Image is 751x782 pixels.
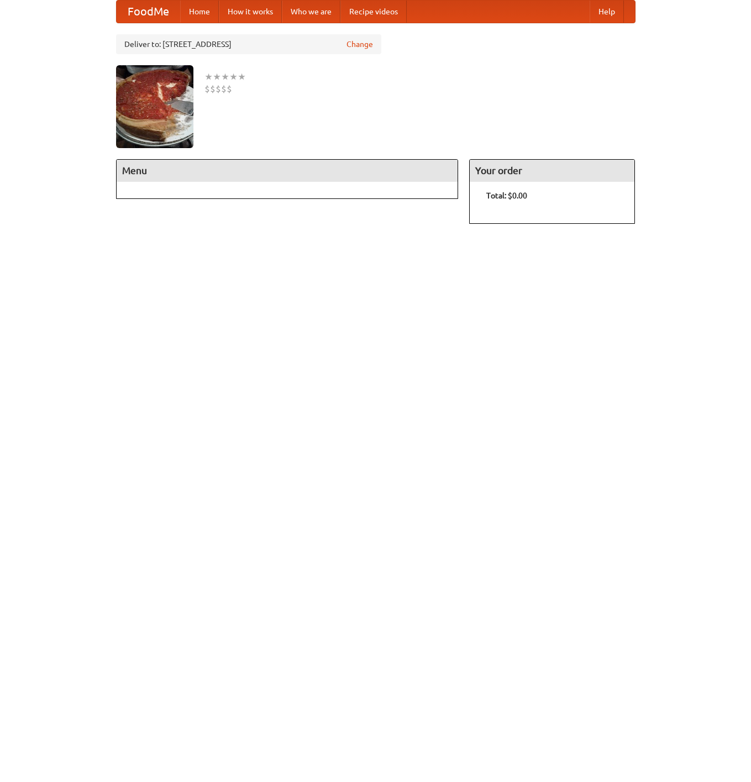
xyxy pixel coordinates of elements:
a: FoodMe [117,1,180,23]
a: Change [346,39,373,50]
li: ★ [213,71,221,83]
img: angular.jpg [116,65,193,148]
li: $ [227,83,232,95]
a: Recipe videos [340,1,407,23]
div: Deliver to: [STREET_ADDRESS] [116,34,381,54]
h4: Menu [117,160,458,182]
li: $ [216,83,221,95]
li: $ [204,83,210,95]
h4: Your order [470,160,634,182]
li: $ [221,83,227,95]
b: Total: $0.00 [486,191,527,200]
li: $ [210,83,216,95]
a: How it works [219,1,282,23]
a: Help [590,1,624,23]
a: Who we are [282,1,340,23]
li: ★ [221,71,229,83]
li: ★ [229,71,238,83]
li: ★ [238,71,246,83]
li: ★ [204,71,213,83]
a: Home [180,1,219,23]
